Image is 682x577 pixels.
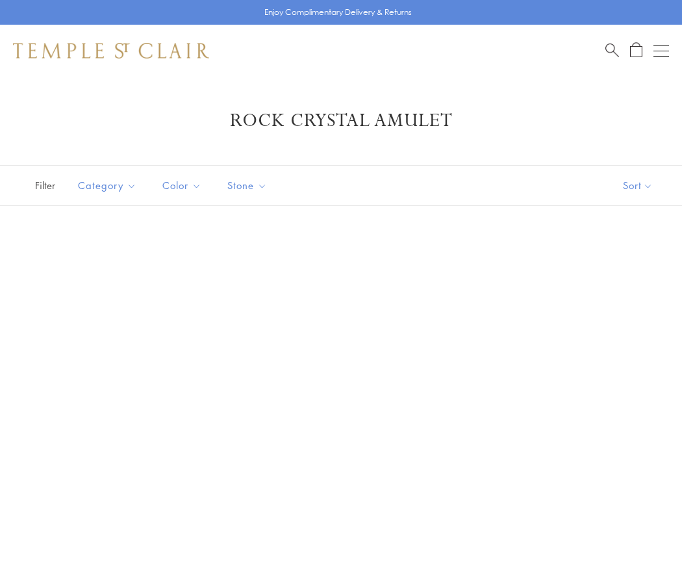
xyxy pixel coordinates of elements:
[594,166,682,205] button: Show sort by
[156,177,211,194] span: Color
[264,6,412,19] p: Enjoy Complimentary Delivery & Returns
[153,171,211,200] button: Color
[221,177,277,194] span: Stone
[653,43,669,58] button: Open navigation
[71,177,146,194] span: Category
[32,109,650,133] h1: Rock Crystal Amulet
[605,42,619,58] a: Search
[13,43,209,58] img: Temple St. Clair
[68,171,146,200] button: Category
[218,171,277,200] button: Stone
[630,42,642,58] a: Open Shopping Bag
